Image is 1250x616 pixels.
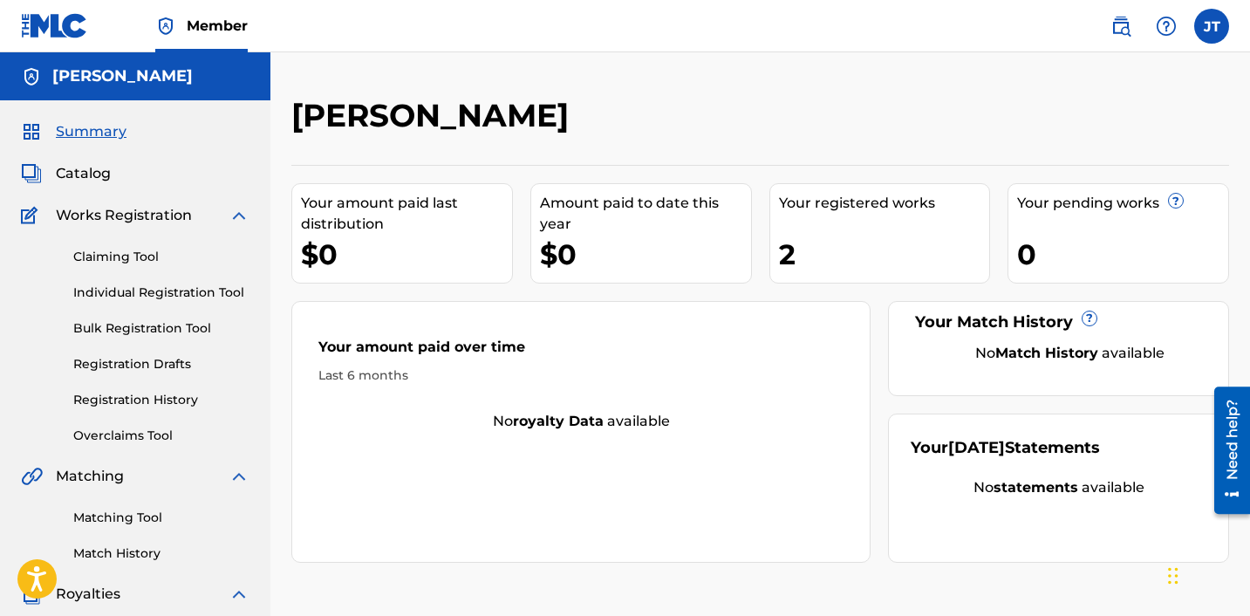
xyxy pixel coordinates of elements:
[292,411,870,432] div: No available
[1163,532,1250,616] iframe: Chat Widget
[932,343,1206,364] div: No available
[1194,9,1229,44] div: User Menu
[73,544,249,563] a: Match History
[73,509,249,527] a: Matching Tool
[229,205,249,226] img: expand
[21,66,42,87] img: Accounts
[540,193,751,235] div: Amount paid to date this year
[1168,550,1178,602] div: Drag
[73,355,249,373] a: Registration Drafts
[56,121,126,142] span: Summary
[73,248,249,266] a: Claiming Tool
[948,438,1005,457] span: [DATE]
[21,163,111,184] a: CatalogCatalog
[1156,16,1177,37] img: help
[301,235,512,274] div: $0
[779,193,990,214] div: Your registered works
[56,205,192,226] span: Works Registration
[301,193,512,235] div: Your amount paid last distribution
[994,479,1078,496] strong: statements
[21,13,88,38] img: MLC Logo
[56,466,124,487] span: Matching
[52,66,193,86] h5: JOEL TYRIL
[1103,9,1138,44] a: Public Search
[540,235,751,274] div: $0
[318,337,844,366] div: Your amount paid over time
[911,311,1206,334] div: Your Match History
[21,584,42,605] img: Royalties
[56,584,120,605] span: Royalties
[56,163,111,184] span: Catalog
[911,436,1100,460] div: Your Statements
[155,16,176,37] img: Top Rightsholder
[1083,311,1096,325] span: ?
[21,121,126,142] a: SummarySummary
[1201,380,1250,520] iframe: Resource Center
[73,319,249,338] a: Bulk Registration Tool
[21,205,44,226] img: Works Registration
[1017,235,1228,274] div: 0
[1017,193,1228,214] div: Your pending works
[1149,9,1184,44] div: Help
[229,584,249,605] img: expand
[73,391,249,409] a: Registration History
[1110,16,1131,37] img: search
[291,96,577,135] h2: [PERSON_NAME]
[995,345,1098,361] strong: Match History
[513,413,604,429] strong: royalty data
[229,466,249,487] img: expand
[73,284,249,302] a: Individual Registration Tool
[21,163,42,184] img: Catalog
[911,477,1206,498] div: No available
[21,466,43,487] img: Matching
[21,121,42,142] img: Summary
[318,366,844,385] div: Last 6 months
[187,16,248,36] span: Member
[1169,194,1183,208] span: ?
[779,235,990,274] div: 2
[73,427,249,445] a: Overclaims Tool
